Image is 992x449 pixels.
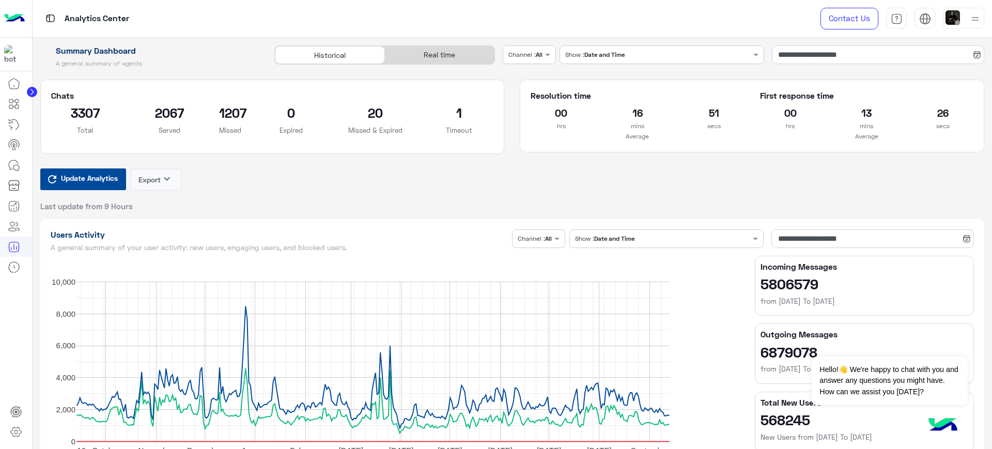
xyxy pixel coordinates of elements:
[51,243,508,252] h5: A general summary of your user activity: new users, engaging users, and blocked users.
[52,277,75,286] text: 10,000
[761,275,968,292] h2: 5806579
[836,104,897,121] h2: 13
[536,51,542,58] b: All
[607,104,668,121] h2: 16
[761,411,968,428] h2: 568245
[886,8,907,29] a: tab
[946,10,960,25] img: userImage
[161,173,173,185] i: keyboard_arrow_down
[761,344,968,360] h2: 6879078
[71,437,75,445] text: 0
[607,121,668,131] p: mins
[912,104,973,121] h2: 26
[761,432,968,442] h6: New Users from [DATE] To [DATE]
[836,121,897,131] p: mins
[385,46,494,64] div: Real time
[760,104,821,121] h2: 00
[65,12,129,26] p: Analytics Center
[531,104,592,121] h2: 00
[51,125,120,135] p: Total
[58,171,120,185] span: Update Analytics
[760,90,973,101] h5: First response time
[760,121,821,131] p: hrs
[40,168,126,190] button: Update Analytics
[219,125,241,135] p: Missed
[969,12,982,25] img: profile
[761,296,968,306] h6: from [DATE] To [DATE]
[761,397,968,408] h5: Total New Users
[341,125,410,135] p: Missed & Expired
[425,104,494,121] h2: 1
[761,364,968,374] h6: from [DATE] To [DATE]
[56,405,75,413] text: 2,000
[257,104,326,121] h2: 0
[919,13,931,25] img: tab
[684,121,745,131] p: secs
[44,12,57,25] img: tab
[4,8,25,29] img: Logo
[51,229,508,240] h1: Users Activity
[51,90,494,101] h5: Chats
[684,104,745,121] h2: 51
[594,235,634,242] b: Date and Time
[425,125,494,135] p: Timeout
[531,131,744,142] p: Average
[925,408,961,444] img: hulul-logo.png
[56,309,75,318] text: 8,000
[40,59,263,68] h5: A general summary of agents
[341,104,410,121] h2: 20
[56,341,75,350] text: 6,000
[275,46,384,64] div: Historical
[761,261,968,272] h5: Incoming Messages
[820,8,878,29] a: Contact Us
[219,104,241,121] h2: 1207
[584,51,625,58] b: Date and Time
[891,13,903,25] img: tab
[130,168,182,191] button: Exportkeyboard_arrow_down
[135,104,204,121] h2: 2067
[545,235,552,242] b: All
[40,201,133,211] span: Last update from 9 Hours
[531,121,592,131] p: hrs
[257,125,326,135] p: Expired
[812,357,967,405] span: Hello!👋 We're happy to chat with you and answer any questions you might have. How can we assist y...
[760,131,973,142] p: Average
[4,45,23,64] img: 1403182699927242
[912,121,973,131] p: secs
[761,329,968,339] h5: Outgoing Messages
[56,373,75,382] text: 4,000
[135,125,204,135] p: Served
[40,45,263,56] h1: Summary Dashboard
[531,90,744,101] h5: Resolution time
[51,104,120,121] h2: 3307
